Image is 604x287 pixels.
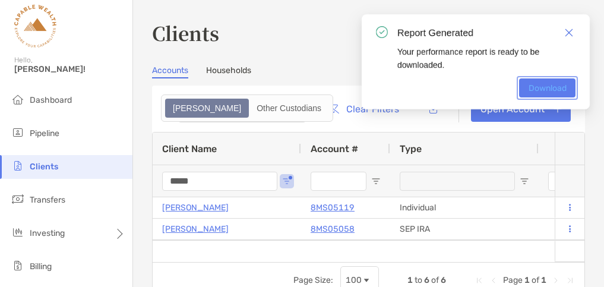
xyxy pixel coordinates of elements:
a: 8MS05058 [311,222,355,236]
div: Next Page [551,276,561,285]
span: Billing [30,261,52,272]
span: Transfers [30,195,65,205]
img: billing icon [11,258,25,273]
span: 6 [424,275,429,285]
img: Zoe Logo [14,5,56,48]
a: [PERSON_NAME] [162,222,229,236]
img: pipeline icon [11,125,25,140]
span: [PERSON_NAME]! [14,64,125,74]
div: First Page [475,276,484,285]
a: [PERSON_NAME] [162,200,229,215]
a: 8MS05119 [311,200,355,215]
a: Download [519,78,575,97]
span: Account # [311,143,358,154]
div: Zoe [166,100,248,116]
div: Other Custodians [250,100,328,116]
button: Open Filter Menu [520,176,529,186]
img: icon notification [376,26,388,38]
span: of [431,275,439,285]
img: dashboard icon [11,92,25,106]
a: Accounts [152,65,188,78]
a: Close [562,26,575,39]
div: Previous Page [489,276,498,285]
div: Your performance report is ready to be downloaded. [397,45,575,71]
img: transfers icon [11,192,25,206]
h3: Clients [152,19,585,46]
img: icon close [565,29,573,37]
div: Report Generated [397,26,575,40]
span: Type [400,143,422,154]
div: segmented control [161,94,333,122]
button: Open Filter Menu [282,176,292,186]
div: Page Size: [293,275,333,285]
span: Pipeline [30,128,59,138]
div: Last Page [565,276,575,285]
span: Investing [30,228,65,238]
input: Client Name Filter Input [162,172,277,191]
span: 1 [524,275,530,285]
button: Open Filter Menu [371,176,381,186]
a: Households [206,65,251,78]
img: clients icon [11,159,25,173]
span: Page [503,275,523,285]
span: to [415,275,422,285]
span: Dashboard [30,95,72,105]
span: Client Name [162,143,217,154]
div: 100 [346,275,362,285]
div: SEP IRA [390,219,539,239]
img: investing icon [11,225,25,239]
span: 1 [541,275,546,285]
span: 1 [407,275,413,285]
span: Clients [30,162,58,172]
div: Individual [390,197,539,218]
input: Account # Filter Input [311,172,366,191]
span: of [532,275,539,285]
span: 6 [441,275,446,285]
